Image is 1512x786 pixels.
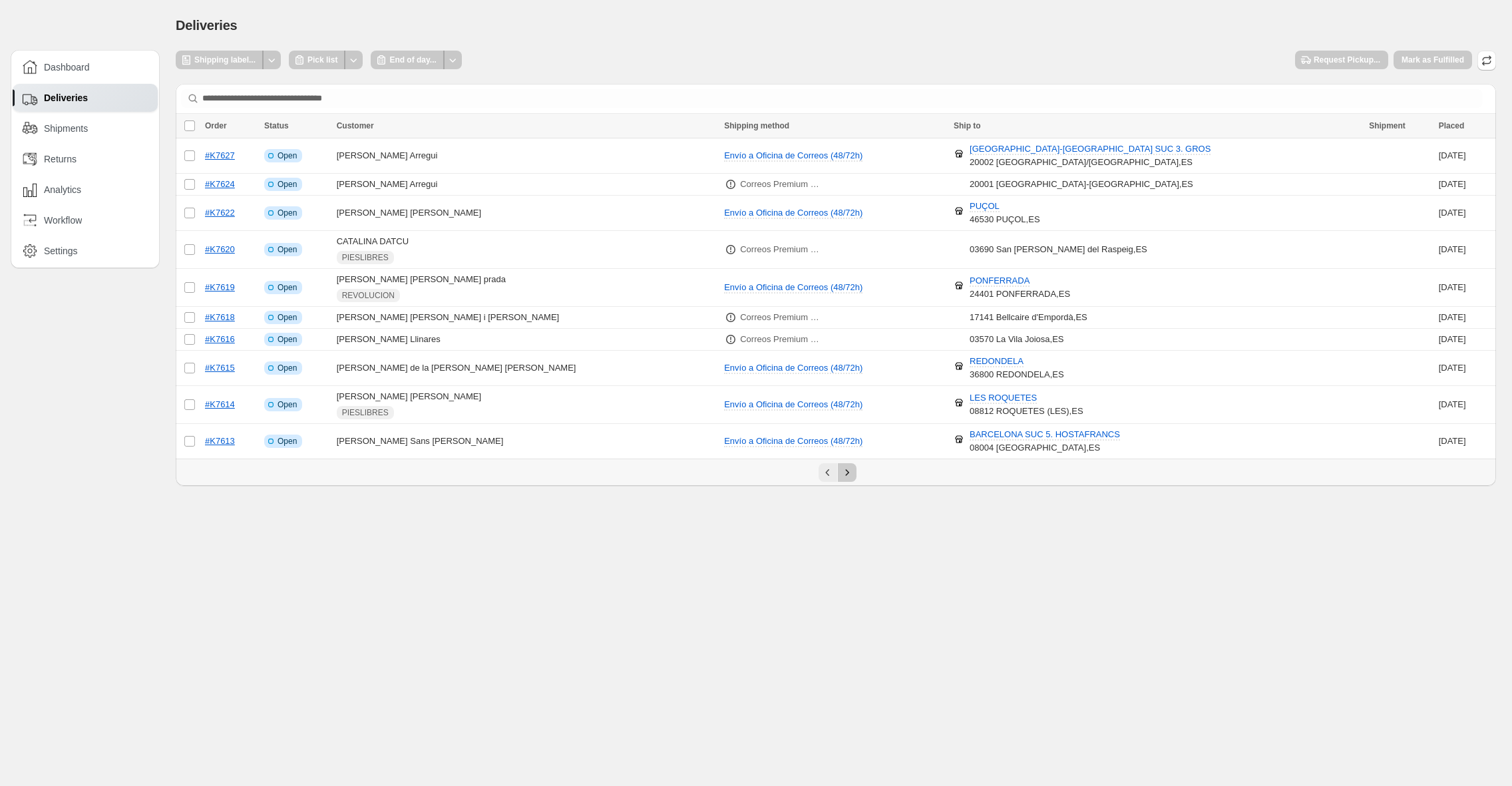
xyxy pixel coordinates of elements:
[970,144,1211,155] span: [GEOGRAPHIC_DATA]-[GEOGRAPHIC_DATA] SUC 3. GROS
[740,333,823,346] p: Correos Premium a Domicilio (24/72h laborables)
[1439,363,1466,373] time: Friday, October 10, 2025 at 9:08:07 PM
[716,202,870,224] button: Envío a Oficina de Correos (48/72h)
[342,407,389,418] span: PIESLIBRES
[333,174,721,196] td: [PERSON_NAME] Arregui
[333,386,721,424] td: [PERSON_NAME] [PERSON_NAME]
[278,399,297,410] span: Open
[44,91,88,104] span: Deliveries
[970,276,1030,287] span: PONFERRADA
[1439,179,1466,189] time: Saturday, October 11, 2025 at 10:34:07 AM
[970,429,1120,441] span: BARCELONA SUC 5. HOSTAFRANCS
[970,333,1063,346] div: 03570 La Vila Joiosa , ES
[44,122,88,135] span: Shipments
[732,174,831,195] button: Correos Premium a Domicilio (24/72h laborables)
[970,391,1083,418] div: 08812 ROQUETES (LES) , ES
[970,201,1000,212] span: PUÇOL
[740,178,823,191] p: Correos Premium a Domicilio (24/72h laborables)
[205,208,235,218] a: #K7622
[44,61,90,74] span: Dashboard
[1369,121,1406,130] span: Shipment
[44,244,78,258] span: Settings
[970,178,1193,191] div: 20001 [GEOGRAPHIC_DATA]-[GEOGRAPHIC_DATA] , ES
[333,329,721,351] td: [PERSON_NAME] Llinares
[205,312,235,322] a: #K7618
[970,356,1024,367] span: REDONDELA
[1439,312,1466,322] time: Saturday, October 11, 2025 at 7:17:11 AM
[333,424,721,459] td: [PERSON_NAME] Sans [PERSON_NAME]
[278,334,297,345] span: Open
[970,142,1211,169] div: 20002 [GEOGRAPHIC_DATA]/[GEOGRAPHIC_DATA] , ES
[970,428,1120,455] div: 08004 [GEOGRAPHIC_DATA] , ES
[205,436,235,446] a: #K7613
[278,244,297,255] span: Open
[1439,208,1466,218] time: Saturday, October 11, 2025 at 10:18:20 AM
[1439,334,1466,344] time: Friday, October 10, 2025 at 9:59:58 PM
[176,459,1496,486] nav: Pagination
[333,351,721,386] td: [PERSON_NAME] de la [PERSON_NAME] [PERSON_NAME]
[724,282,862,292] span: Envío a Oficina de Correos (48/72h)
[724,208,862,218] span: Envío a Oficina de Correos (48/72h)
[962,424,1128,445] button: BARCELONA SUC 5. HOSTAFRANCS
[342,252,389,263] span: PIESLIBRES
[1439,244,1466,254] time: Saturday, October 11, 2025 at 7:31:43 AM
[205,399,235,409] a: #K7614
[278,436,297,447] span: Open
[962,351,1032,372] button: REDONDELA
[970,243,1147,256] div: 03690 San [PERSON_NAME] del Raspeig , ES
[724,363,862,373] span: Envío a Oficina de Correos (48/72h)
[278,363,297,373] span: Open
[1439,282,1466,292] time: Saturday, October 11, 2025 at 7:21:32 AM
[278,150,297,161] span: Open
[732,329,831,350] button: Correos Premium a Domicilio (24/72h laborables)
[962,387,1045,409] button: LES ROQUETES
[337,121,374,130] span: Customer
[962,138,1219,160] button: [GEOGRAPHIC_DATA]-[GEOGRAPHIC_DATA] SUC 3. GROS
[205,334,235,344] a: #K7616
[732,239,831,260] button: Correos Premium a Domicilio (24/72h laborables)
[716,394,870,415] button: Envío a Oficina de Correos (48/72h)
[176,18,238,33] span: Deliveries
[716,431,870,452] button: Envío a Oficina de Correos (48/72h)
[1439,436,1466,446] time: Friday, October 10, 2025 at 8:00:12 PM
[1439,399,1466,409] time: Friday, October 10, 2025 at 8:35:24 PM
[962,270,1038,292] button: PONFERRADA
[970,393,1037,404] span: LES ROQUETES
[333,269,721,307] td: [PERSON_NAME] [PERSON_NAME] prada
[278,282,297,293] span: Open
[740,311,823,324] p: Correos Premium a Domicilio (24/72h laborables)
[724,150,862,160] span: Envío a Oficina de Correos (48/72h)
[278,208,297,218] span: Open
[1439,121,1465,130] span: Placed
[970,200,1040,226] div: 46530 PUÇOL , ES
[205,150,235,160] a: #K7627
[724,436,862,446] span: Envío a Oficina de Correos (48/72h)
[333,231,721,269] td: CATALINA DATCU
[205,244,235,254] a: #K7620
[724,121,789,130] span: Shipping method
[970,274,1070,301] div: 24401 PONFERRADA , ES
[205,121,227,130] span: Order
[740,243,823,256] p: Correos Premium a Domicilio (24/72h laborables)
[205,179,235,189] a: #K7624
[333,138,721,174] td: [PERSON_NAME] Arregui
[44,152,77,166] span: Returns
[838,463,856,482] button: Next
[278,312,297,323] span: Open
[1439,150,1466,160] time: Saturday, October 11, 2025 at 11:05:44 AM
[333,307,721,329] td: [PERSON_NAME] [PERSON_NAME] i [PERSON_NAME]
[732,307,831,328] button: Correos Premium a Domicilio (24/72h laborables)
[954,121,981,130] span: Ship to
[44,214,82,227] span: Workflow
[205,282,235,292] a: #K7619
[205,363,235,373] a: #K7615
[962,196,1008,217] button: PUÇOL
[970,355,1064,381] div: 36800 REDONDELA , ES
[970,311,1087,324] div: 17141 Bellcaire d'Empordà , ES
[333,196,721,231] td: [PERSON_NAME] [PERSON_NAME]
[716,277,870,298] button: Envío a Oficina de Correos (48/72h)
[819,463,837,482] button: Previous
[342,290,395,301] span: REVOLUCION
[724,399,862,409] span: Envío a Oficina de Correos (48/72h)
[716,357,870,379] button: Envío a Oficina de Correos (48/72h)
[716,145,870,166] button: Envío a Oficina de Correos (48/72h)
